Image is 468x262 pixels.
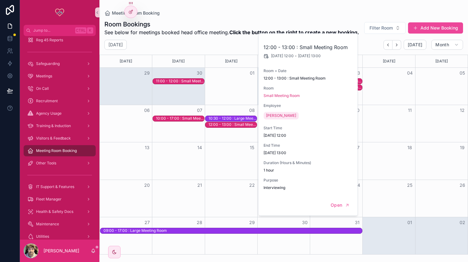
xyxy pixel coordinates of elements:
[36,123,71,128] span: Training & Induction
[383,40,392,50] button: Back
[408,22,463,34] button: Add New Booking
[459,107,466,114] button: 12
[36,86,49,91] span: On Call
[143,182,151,189] button: 20
[364,55,414,67] div: [DATE]
[88,28,93,33] span: K
[36,99,58,103] span: Recruitment
[36,74,52,79] span: Meetings
[75,27,86,34] span: Ctrl
[196,219,203,226] button: 28
[36,209,73,214] span: Health & Safety Docs
[24,133,96,144] a: Visitors & Feedback
[248,182,256,189] button: 22
[264,126,353,131] span: Start Time
[266,113,296,118] span: [PERSON_NAME]
[24,108,96,119] a: Agency Usage
[264,168,353,173] span: 1 hour
[103,228,167,233] div: 09:00 - 17:00 : Large Meeting Room
[229,29,359,35] strong: Click the button on the right to create a new booking.
[153,55,204,67] div: [DATE]
[264,150,353,155] span: [DATE] 13:00
[24,158,96,169] a: Other Tools
[36,136,71,141] span: Visitors & Feedback
[459,144,466,151] button: 19
[101,55,151,67] div: [DATE]
[248,219,256,226] button: 29
[295,53,297,58] span: -
[36,184,74,189] span: IT Support & Features
[143,219,151,226] button: 27
[298,53,321,58] span: [DATE] 13:00
[406,144,414,151] button: 18
[264,178,353,183] span: Purpose
[196,69,203,77] button: 30
[264,133,353,138] span: [DATE] 12:00
[392,40,401,50] button: Next
[24,206,96,217] a: Health & Safety Docs
[264,68,353,73] span: Room + Date
[264,86,353,91] span: Room
[264,143,353,148] span: End Time
[24,58,96,69] a: Safeguarding
[36,222,59,227] span: Maintenance
[264,112,299,119] a: [PERSON_NAME]
[36,61,60,66] span: Safeguarding
[24,218,96,230] a: Maintenance
[406,69,414,77] button: 04
[24,95,96,107] a: Recruitment
[36,197,62,202] span: Fleet Manager
[24,34,96,46] a: Reg 45 Reports
[36,148,77,153] span: Meeting Room Booking
[369,25,393,31] span: Filter Room
[264,185,353,190] span: Interviewing
[196,182,203,189] button: 21
[143,144,151,151] button: 13
[209,116,257,121] div: 10:30 - 12:00 : Large Meeting Room
[431,40,463,50] button: Month
[156,79,204,84] div: 11:00 - 12:00 : Small Meeting Room
[36,38,63,43] span: Reg 45 Reports
[209,122,257,127] div: 12:00 - 13:00 : Small Meeting Room
[331,202,342,208] span: Open
[36,111,62,116] span: Agency Usage
[99,55,468,255] div: Month View
[406,107,414,114] button: 11
[143,107,151,114] button: 06
[264,93,300,98] a: Small Meeting Room
[36,161,56,166] span: Other Tools
[156,78,204,84] div: 11:00 - 12:00 : Small Meeting Room
[459,182,466,189] button: 26
[248,69,256,77] button: 01
[36,234,49,239] span: Utilities
[108,42,123,48] h2: [DATE]
[20,36,99,240] div: scrollable content
[404,40,426,50] button: [DATE]
[264,76,353,81] span: 12:00 - 13:00 : Small Meeting Room
[459,219,466,226] button: 02
[459,69,466,77] button: 05
[327,200,354,210] button: Open
[104,29,359,36] span: See below for meetings booked head office meeting.
[271,53,294,58] span: [DATE] 12:00
[406,182,414,189] button: 25
[24,120,96,131] a: Training & Induction
[264,160,353,165] span: Duration (Hours & Minutes)
[196,144,203,151] button: 14
[248,144,256,151] button: 15
[24,194,96,205] a: Fleet Manager
[408,42,422,48] span: [DATE]
[112,10,160,16] span: Meeting Room Booking
[24,71,96,82] a: Meetings
[248,107,256,114] button: 08
[44,248,79,254] p: [PERSON_NAME]
[301,219,309,226] button: 30
[104,20,359,29] h1: Room Bookings
[55,7,65,17] img: App logo
[24,145,96,156] a: Meeting Room Booking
